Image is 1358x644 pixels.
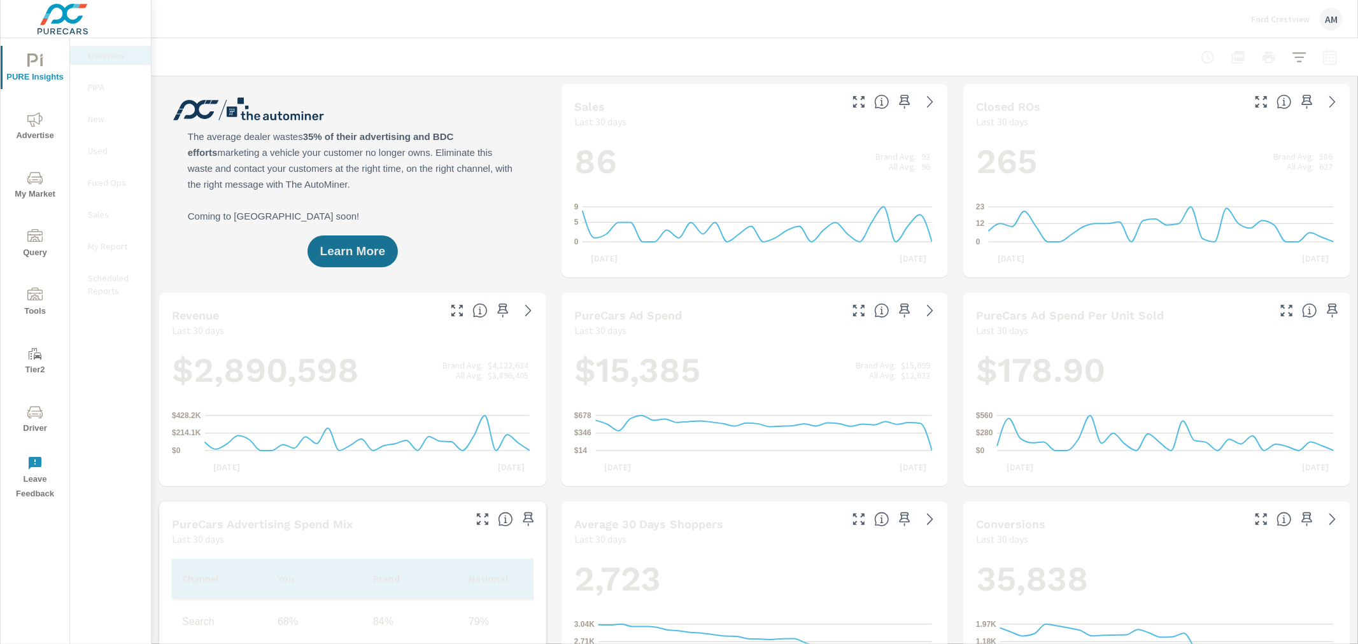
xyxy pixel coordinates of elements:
[172,349,534,392] h1: $2,890,598
[889,162,916,172] p: All Avg:
[976,429,993,438] text: $280
[920,509,940,529] a: See more details in report
[574,202,579,211] text: 9
[920,92,940,112] a: See more details in report
[976,219,985,228] text: 12
[1256,45,1282,70] button: Print Report
[4,405,66,436] span: Driver
[278,572,322,585] p: You
[469,572,513,585] p: National
[70,46,151,65] div: Overview
[574,620,595,629] text: 3.04K
[574,531,626,547] p: Last 30 days
[574,557,936,601] h1: 2,723
[1293,461,1338,473] p: [DATE]
[869,370,896,381] p: All Avg:
[595,461,640,473] p: [DATE]
[574,411,591,420] text: $678
[895,92,915,112] span: Save this to your personalized report
[88,113,141,125] p: New
[4,456,66,501] span: Leave Feedback
[88,208,141,221] p: Sales
[976,114,1028,129] p: Last 30 days
[4,53,66,85] span: PURE Insights
[574,237,579,246] text: 0
[488,360,528,370] p: $4,122,634
[1277,512,1292,527] span: The number of dealer-specified goals completed by a visitor. [Source: This data is provided by th...
[518,300,539,321] a: See more details in report
[976,531,1028,547] p: Last 30 days
[1302,303,1317,318] span: Average cost of advertising per each vehicle sold at the dealer over the selected date range. The...
[1277,300,1297,321] button: Make Fullscreen
[172,411,201,420] text: $428.2K
[320,246,385,257] span: Learn More
[901,360,930,370] p: $15,699
[874,512,889,527] span: A rolling 30 day total of daily Shoppers on the dealership website, averaged over the selected da...
[267,606,363,638] td: 68%
[856,360,896,370] p: Brand Avg:
[891,252,935,265] p: [DATE]
[447,300,467,321] button: Make Fullscreen
[1297,92,1317,112] span: Save this to your personalized report
[920,300,940,321] a: See more details in report
[574,218,579,227] text: 5
[204,461,249,473] p: [DATE]
[88,240,141,253] p: My Report
[4,229,66,260] span: Query
[488,370,528,381] p: $3,896,405
[4,288,66,319] span: Tools
[458,606,554,638] td: 79%
[493,300,513,321] span: Save this to your personalized report
[182,572,227,585] p: Channel
[70,141,151,160] div: Used
[70,269,151,300] div: Scheduled Reports
[1287,162,1314,172] p: All Avg:
[1251,509,1271,529] button: Make Fullscreen
[172,517,353,531] h5: PureCars Advertising Spend Mix
[1293,252,1338,265] p: [DATE]
[4,346,66,377] span: Tier2
[498,512,513,527] span: This table looks at how you compare to the amount of budget you spend per channel as opposed to y...
[574,100,605,113] h5: Sales
[1251,92,1271,112] button: Make Fullscreen
[442,360,483,370] p: Brand Avg:
[998,461,1042,473] p: [DATE]
[172,606,267,638] td: Search
[976,202,985,211] text: 23
[70,237,151,256] div: My Report
[172,429,201,438] text: $214.1K
[976,517,1045,531] h5: Conversions
[4,171,66,202] span: My Market
[489,461,534,473] p: [DATE]
[472,509,493,529] button: Make Fullscreen
[574,114,626,129] p: Last 30 days
[88,272,141,297] p: Scheduled Reports
[172,309,219,322] h5: Revenue
[1226,45,1251,70] button: "Export Report to PDF"
[582,252,626,265] p: [DATE]
[921,151,930,162] p: 93
[1,38,69,507] div: nav menu
[849,300,869,321] button: Make Fullscreen
[88,49,141,62] p: Overview
[472,303,488,318] span: Total sales revenue over the selected date range. [Source: This data is sourced from the dealer’s...
[849,509,869,529] button: Make Fullscreen
[1320,8,1343,31] div: AM
[976,349,1338,392] h1: $178.90
[88,81,141,94] p: PIPA
[574,349,936,392] h1: $15,385
[4,112,66,143] span: Advertise
[172,531,224,547] p: Last 30 days
[70,173,151,192] div: Fixed Ops
[88,144,141,157] p: Used
[574,429,591,438] text: $346
[901,370,930,381] p: $12,633
[891,461,935,473] p: [DATE]
[976,323,1028,338] p: Last 30 days
[363,606,458,638] td: 84%
[1273,151,1314,162] p: Brand Avg:
[895,300,915,321] span: Save this to your personalized report
[574,446,587,455] text: $14
[172,446,181,455] text: $0
[1251,13,1310,25] p: Ford Crestview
